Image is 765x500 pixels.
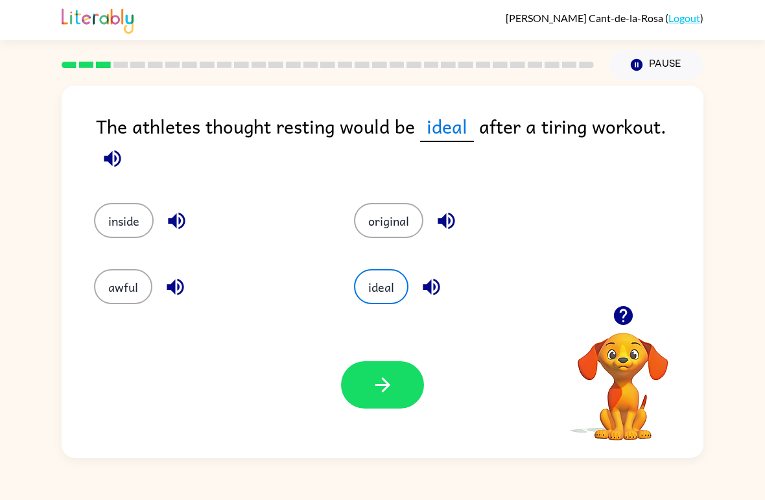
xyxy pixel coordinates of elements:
img: Literably [62,5,134,34]
span: [PERSON_NAME] Cant-de-la-Rosa [506,12,665,24]
button: Pause [609,50,703,80]
button: awful [94,269,152,304]
div: The athletes thought resting would be after a tiring workout. [96,112,703,177]
button: inside [94,203,154,238]
button: original [354,203,423,238]
a: Logout [668,12,700,24]
video: Your browser must support playing .mp4 files to use Literably. Please try using another browser. [558,313,688,442]
span: ideal [420,112,474,142]
button: ideal [354,269,408,304]
div: ( ) [506,12,703,24]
